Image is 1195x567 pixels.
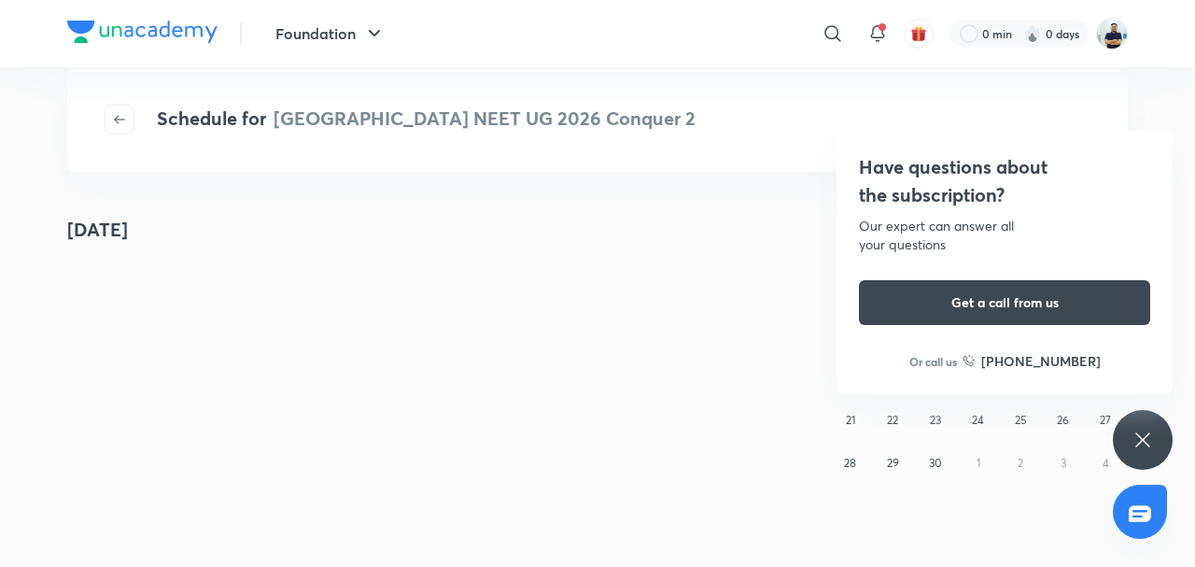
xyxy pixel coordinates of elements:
[859,153,1150,209] h4: Have questions about the subscription?
[963,405,993,435] button: September 24, 2025
[846,413,855,427] abbr: September 21, 2025
[1015,413,1027,427] abbr: September 25, 2025
[1057,413,1069,427] abbr: September 26, 2025
[844,456,856,470] abbr: September 28, 2025
[859,280,1150,325] button: Get a call from us
[274,106,696,131] span: [GEOGRAPHIC_DATA] NEET UG 2026 Conquer 2
[878,448,907,478] button: September 29, 2025
[157,105,696,135] h4: Schedule for
[921,405,950,435] button: September 23, 2025
[1048,405,1078,435] button: September 26, 2025
[1023,24,1042,43] img: streak
[67,21,218,43] img: Company Logo
[1090,405,1120,435] button: September 27, 2025
[836,405,865,435] button: September 21, 2025
[1055,153,1173,254] img: yH5BAEAAAAALAAAAAABAAEAAAIBRAA7
[836,362,865,392] button: September 14, 2025
[909,353,957,370] p: Or call us
[1100,413,1111,427] abbr: September 27, 2025
[67,216,128,244] h4: [DATE]
[836,320,865,350] button: September 7, 2025
[887,413,898,427] abbr: September 22, 2025
[1096,18,1128,50] img: URVIK PATEL
[887,456,899,470] abbr: September 29, 2025
[981,351,1101,371] h6: [PHONE_NUMBER]
[859,217,1150,254] div: Our expert can answer all your questions
[930,413,941,427] abbr: September 23, 2025
[878,405,907,435] button: September 22, 2025
[904,19,934,49] button: avatar
[264,15,397,52] button: Foundation
[929,456,941,470] abbr: September 30, 2025
[972,413,984,427] abbr: September 24, 2025
[1005,405,1035,435] button: September 25, 2025
[963,351,1101,371] a: [PHONE_NUMBER]
[921,448,950,478] button: September 30, 2025
[67,21,218,48] a: Company Logo
[836,448,865,478] button: September 28, 2025
[910,25,927,42] img: avatar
